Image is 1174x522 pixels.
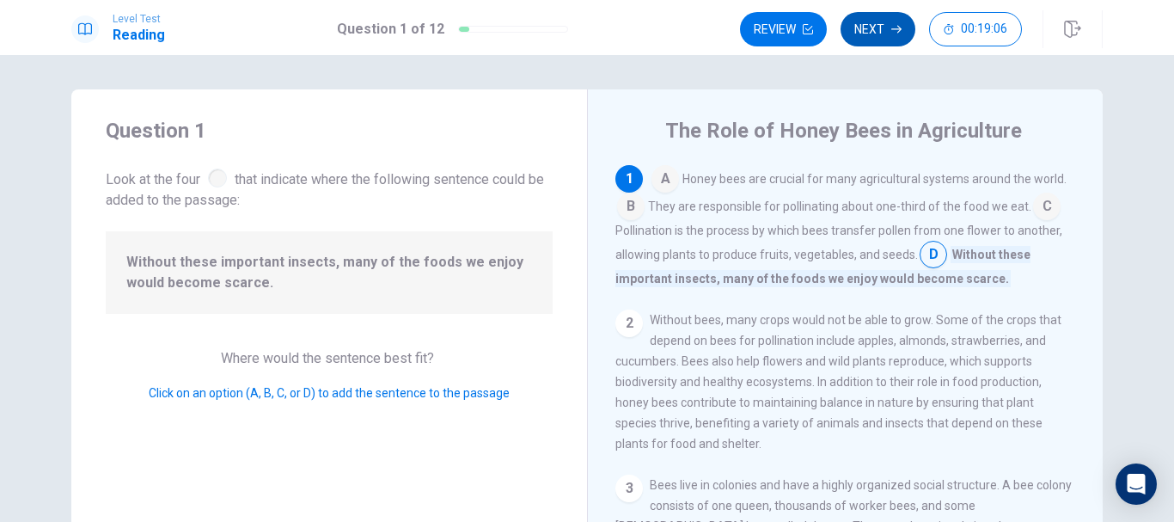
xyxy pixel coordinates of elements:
span: Where would the sentence best fit? [221,350,437,366]
span: 00:19:06 [961,22,1007,36]
span: Click on an option (A, B, C, or D) to add the sentence to the passage [149,386,510,400]
h4: Question 1 [106,117,553,144]
span: C [1033,193,1061,220]
div: 2 [615,310,643,337]
button: Next [841,12,915,46]
span: D [920,241,947,268]
span: Without these important insects, many of the foods we enjoy would become scarce. [126,252,532,293]
button: 00:19:06 [929,12,1022,46]
span: Look at the four that indicate where the following sentence could be added to the passage: [106,165,553,211]
h1: Reading [113,25,165,46]
span: Honey bees are crucial for many agricultural systems around the world. [682,172,1067,186]
div: 1 [615,165,643,193]
div: 3 [615,475,643,502]
h1: Question 1 of 12 [337,19,444,40]
span: A [651,165,679,193]
button: Review [740,12,827,46]
span: Pollination is the process by which bees transfer pollen from one flower to another, allowing pla... [615,224,1062,261]
div: Open Intercom Messenger [1116,464,1157,505]
h4: The Role of Honey Bees in Agriculture [665,117,1022,144]
span: They are responsible for pollinating about one-third of the food we eat. [648,200,1031,213]
span: Without bees, many crops would not be able to grow. Some of the crops that depend on bees for pol... [615,313,1061,451]
span: Level Test [113,13,165,25]
span: B [617,193,645,220]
